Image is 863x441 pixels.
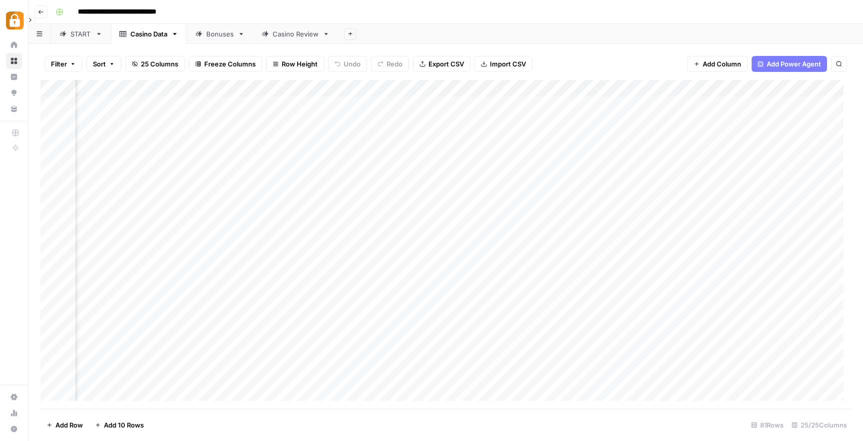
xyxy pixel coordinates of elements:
span: Undo [344,59,361,69]
button: Add Column [687,56,748,72]
div: Bonuses [206,29,234,39]
button: Import CSV [474,56,532,72]
a: Bonuses [187,24,253,44]
span: Sort [93,59,106,69]
span: Filter [51,59,67,69]
a: Usage [6,405,22,421]
button: 25 Columns [125,56,185,72]
span: Freeze Columns [204,59,256,69]
img: Adzz Logo [6,11,24,29]
button: Workspace: Adzz [6,8,22,33]
a: Home [6,37,22,53]
div: 25/25 Columns [788,417,851,433]
div: START [70,29,91,39]
span: Add Column [703,59,741,69]
div: 81 Rows [747,417,788,433]
button: Add 10 Rows [89,417,150,433]
span: Redo [387,59,403,69]
span: Add Power Agent [767,59,821,69]
a: Browse [6,53,22,69]
button: Add Row [40,417,89,433]
div: Casino Review [273,29,319,39]
a: Insights [6,69,22,85]
button: Export CSV [413,56,470,72]
a: Opportunities [6,85,22,101]
button: Add Power Agent [752,56,827,72]
div: Casino Data [130,29,167,39]
a: START [51,24,111,44]
a: Settings [6,389,22,405]
button: Redo [371,56,409,72]
button: Filter [44,56,82,72]
a: Your Data [6,101,22,117]
span: 25 Columns [141,59,178,69]
a: Casino Review [253,24,338,44]
span: Add 10 Rows [104,420,144,430]
span: Import CSV [490,59,526,69]
button: Sort [86,56,121,72]
button: Row Height [266,56,324,72]
button: Help + Support [6,421,22,437]
span: Row Height [282,59,318,69]
button: Undo [328,56,367,72]
button: Freeze Columns [189,56,262,72]
span: Add Row [55,420,83,430]
a: Casino Data [111,24,187,44]
span: Export CSV [429,59,464,69]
